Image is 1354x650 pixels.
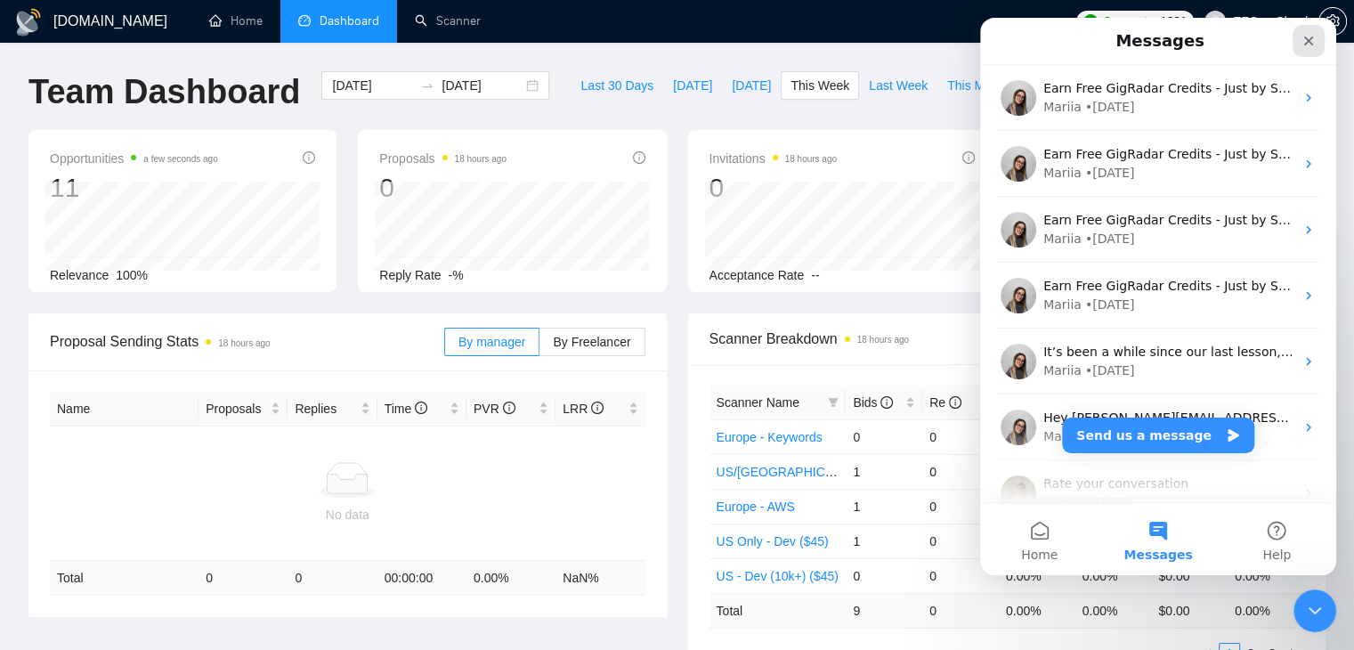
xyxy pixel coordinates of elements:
button: [DATE] [663,71,722,100]
span: info-circle [591,402,604,414]
span: Opportunities [50,148,218,169]
span: Proposals [206,399,267,418]
input: End date [442,76,523,95]
iframe: Intercom live chat [1293,589,1336,632]
span: PVR [474,402,515,416]
td: Total [50,561,199,596]
span: -- [811,268,819,282]
button: This Week [781,71,859,100]
span: info-circle [962,151,975,164]
td: 0.00 % [999,593,1075,628]
td: 0 [922,524,999,558]
span: Proposals [379,148,507,169]
span: setting [1319,14,1346,28]
span: LRR [563,402,604,416]
a: searchScanner [415,13,481,28]
span: This Month [947,76,1009,95]
span: user [1209,15,1221,28]
span: Dashboard [320,13,379,28]
input: Start date [332,76,413,95]
span: By Freelancer [553,335,630,349]
td: 0.00% [999,558,1075,593]
button: Last 30 Days [571,71,663,100]
div: 0 [379,171,507,205]
td: 0.00 % [466,561,555,596]
th: Name [50,392,199,427]
a: US Only - Dev ($45) [717,534,829,548]
span: Time [385,402,427,416]
td: 0 [199,561,288,596]
th: Proposals [199,392,288,427]
iframe: Intercom live chat [980,18,1336,575]
span: Scanner Name [717,395,799,410]
td: NaN % [555,561,645,596]
time: 18 hours ago [455,154,507,164]
span: Re [929,395,961,410]
span: dashboard [298,14,311,27]
span: Invitations [709,148,837,169]
span: 1831 [1160,12,1187,31]
a: US/[GEOGRAPHIC_DATA] - Keywords (Others) ($40) [717,465,1015,479]
button: This Month [937,71,1018,100]
td: 0 [922,593,999,628]
img: logo [14,8,43,37]
span: info-circle [415,402,427,414]
span: info-circle [880,396,893,409]
span: Last 30 Days [580,76,653,95]
button: [DATE] [722,71,781,100]
time: 18 hours ago [857,335,909,345]
td: 0.00 % [1228,593,1304,628]
td: $0.00 [1151,558,1228,593]
span: Reply Rate [379,268,441,282]
span: Scanner Breakdown [709,328,1305,350]
td: 0 [846,558,922,593]
td: 1 [846,454,922,489]
span: 100% [116,268,148,282]
span: [DATE] [732,76,771,95]
span: info-circle [949,396,961,409]
td: 00:00:00 [377,561,466,596]
span: Relevance [50,268,109,282]
span: By manager [458,335,525,349]
a: setting [1318,14,1347,28]
span: Last Week [869,76,928,95]
time: 18 hours ago [218,338,270,348]
span: info-circle [633,151,645,164]
td: 0.00% [1228,558,1304,593]
td: 1 [846,524,922,558]
div: 0 [709,171,837,205]
span: filter [828,397,839,408]
td: 1 [846,489,922,524]
button: Last Week [859,71,937,100]
td: Total [709,593,847,628]
td: 0 [288,561,377,596]
span: Bids [853,395,893,410]
div: No data [57,505,638,524]
span: This Week [791,76,849,95]
time: 18 hours ago [785,154,837,164]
